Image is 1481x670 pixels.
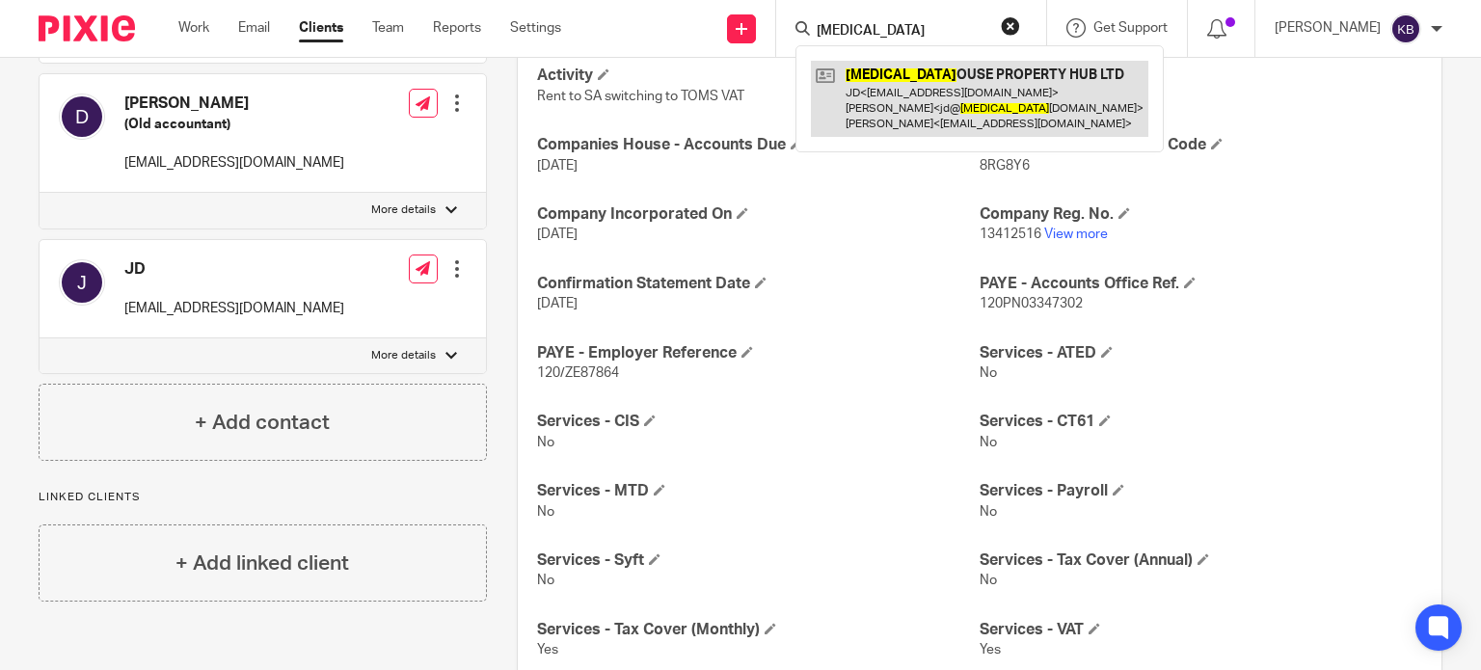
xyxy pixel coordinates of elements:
[299,18,343,38] a: Clients
[537,481,980,501] h4: Services - MTD
[537,366,619,380] span: 120/ZE87864
[178,18,209,38] a: Work
[39,490,487,505] p: Linked clients
[1390,13,1421,44] img: svg%3E
[980,204,1422,225] h4: Company Reg. No.
[537,66,980,86] h4: Activity
[980,436,997,449] span: No
[980,159,1030,173] span: 8RG8Y6
[980,366,997,380] span: No
[980,643,1001,657] span: Yes
[1275,18,1381,38] p: [PERSON_NAME]
[980,412,1422,432] h4: Services - CT61
[537,228,578,241] span: [DATE]
[980,228,1041,241] span: 13412516
[537,436,554,449] span: No
[124,299,344,318] p: [EMAIL_ADDRESS][DOMAIN_NAME]
[537,204,980,225] h4: Company Incorporated On
[537,643,558,657] span: Yes
[238,18,270,38] a: Email
[59,259,105,306] img: svg%3E
[537,90,744,103] span: Rent to SA switching to TOMS VAT
[980,620,1422,640] h4: Services - VAT
[433,18,481,38] a: Reports
[124,153,344,173] p: [EMAIL_ADDRESS][DOMAIN_NAME]
[980,66,1422,86] h4: Annual Fee
[371,348,436,363] p: More details
[371,202,436,218] p: More details
[124,259,344,280] h4: JD
[372,18,404,38] a: Team
[537,505,554,519] span: No
[980,481,1422,501] h4: Services - Payroll
[537,574,554,587] span: No
[510,18,561,38] a: Settings
[39,15,135,41] img: Pixie
[537,135,980,155] h4: Companies House - Accounts Due
[980,574,997,587] span: No
[980,297,1083,310] span: 120PN03347302
[537,412,980,432] h4: Services - CIS
[537,159,578,173] span: [DATE]
[1001,16,1020,36] button: Clear
[980,135,1422,155] h4: Companies House - Auth. Code
[537,274,980,294] h4: Confirmation Statement Date
[175,549,349,578] h4: + Add linked client
[59,94,105,140] img: svg%3E
[195,408,330,438] h4: + Add contact
[537,620,980,640] h4: Services - Tax Cover (Monthly)
[1093,21,1168,35] span: Get Support
[124,94,344,114] h4: [PERSON_NAME]
[537,343,980,363] h4: PAYE - Employer Reference
[537,297,578,310] span: [DATE]
[124,115,344,134] h5: (Old accountant)
[980,505,997,519] span: No
[980,274,1422,294] h4: PAYE - Accounts Office Ref.
[815,23,988,40] input: Search
[537,550,980,571] h4: Services - Syft
[1044,228,1108,241] a: View more
[980,343,1422,363] h4: Services - ATED
[980,550,1422,571] h4: Services - Tax Cover (Annual)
